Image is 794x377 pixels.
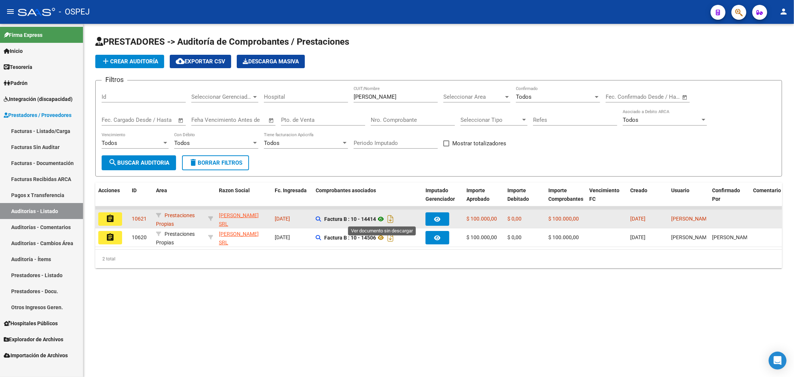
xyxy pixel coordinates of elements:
[386,213,395,225] i: Descargar documento
[95,250,782,268] div: 2 total
[156,187,167,193] span: Area
[548,187,583,202] span: Importe Comprobantes
[275,234,290,240] span: [DATE]
[132,187,137,193] span: ID
[237,55,305,68] app-download-masive: Descarga masiva de comprobantes (adjuntos)
[642,94,679,100] input: Fecha fin
[95,37,349,47] span: PRESTADORES -> Auditoría de Comprobantes / Prestaciones
[102,155,176,170] button: Buscar Auditoria
[177,116,185,125] button: Open calendar
[108,158,117,167] mat-icon: search
[267,116,276,125] button: Open calendar
[452,139,506,148] span: Mostrar totalizadores
[272,183,313,215] datatable-header-cell: Fc. Ingresada
[753,187,781,193] span: Comentario
[4,79,28,87] span: Padrón
[4,335,63,343] span: Explorador de Archivos
[623,117,638,123] span: Todos
[548,234,579,240] span: $ 100.000,00
[681,93,689,102] button: Open calendar
[548,216,579,222] span: $ 100.000,00
[425,187,455,202] span: Imputado Gerenciador
[132,216,147,222] span: 10621
[156,212,195,227] span: Prestaciones Propias
[132,234,147,240] span: 10620
[4,351,68,359] span: Importación de Archivos
[275,216,290,222] span: [DATE]
[507,234,522,240] span: $ 0,00
[95,55,164,68] button: Crear Auditoría
[586,183,627,215] datatable-header-cell: Vencimiento FC
[769,352,787,370] div: Open Intercom Messenger
[630,234,645,240] span: [DATE]
[219,231,259,245] span: [PERSON_NAME] SRL
[95,183,129,215] datatable-header-cell: Acciones
[189,159,242,166] span: Borrar Filtros
[463,183,504,215] datatable-header-cell: Importe Aprobado
[101,58,158,65] span: Crear Auditoría
[59,4,90,20] span: - OSPEJ
[630,216,645,222] span: [DATE]
[671,234,711,240] span: [PERSON_NAME]
[668,183,709,215] datatable-header-cell: Usuario
[129,183,153,215] datatable-header-cell: ID
[466,216,497,222] span: $ 100.000,00
[507,187,529,202] span: Importe Debitado
[4,63,32,71] span: Tesorería
[6,7,15,16] mat-icon: menu
[4,111,71,119] span: Prestadores / Proveedores
[443,94,504,100] span: Seleccionar Area
[182,155,249,170] button: Borrar Filtros
[313,183,422,215] datatable-header-cell: Comprobantes asociados
[101,57,110,66] mat-icon: add
[156,231,195,245] span: Prestaciones Propias
[153,183,205,215] datatable-header-cell: Area
[466,234,497,240] span: $ 100.000,00
[4,47,23,55] span: Inicio
[712,234,752,240] span: [PERSON_NAME]
[102,117,132,123] input: Fecha inicio
[606,94,636,100] input: Fecha inicio
[507,216,522,222] span: $ 0,00
[316,187,376,193] span: Comprobantes asociados
[264,140,280,146] span: Todos
[545,183,586,215] datatable-header-cell: Importe Comprobantes
[102,75,127,85] h3: Filtros
[108,159,169,166] span: Buscar Auditoria
[671,187,689,193] span: Usuario
[170,55,231,68] button: Exportar CSV
[627,183,668,215] datatable-header-cell: Creado
[243,58,299,65] span: Descarga Masiva
[589,187,619,202] span: Vencimiento FC
[106,214,115,223] mat-icon: assignment
[504,183,545,215] datatable-header-cell: Importe Debitado
[4,95,73,103] span: Integración (discapacidad)
[176,58,225,65] span: Exportar CSV
[219,211,269,227] div: - 30656200142
[422,183,463,215] datatable-header-cell: Imputado Gerenciador
[189,158,198,167] mat-icon: delete
[98,187,120,193] span: Acciones
[466,187,490,202] span: Importe Aprobado
[324,216,376,222] strong: Factura B : 10 - 14414
[106,233,115,242] mat-icon: assignment
[275,187,307,193] span: Fc. Ingresada
[102,140,117,146] span: Todos
[174,140,190,146] span: Todos
[216,183,272,215] datatable-header-cell: Razon Social
[709,183,750,215] datatable-header-cell: Confirmado Por
[176,57,185,66] mat-icon: cloud_download
[219,187,250,193] span: Razon Social
[516,94,532,100] span: Todos
[460,117,521,123] span: Seleccionar Tipo
[4,31,42,39] span: Firma Express
[237,55,305,68] button: Descarga Masiva
[712,187,740,202] span: Confirmado Por
[386,232,395,244] i: Descargar documento
[219,230,269,245] div: - 30656200142
[191,94,252,100] span: Seleccionar Gerenciador
[219,212,259,227] span: [PERSON_NAME] SRL
[4,319,58,327] span: Hospitales Públicos
[138,117,175,123] input: Fecha fin
[630,187,647,193] span: Creado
